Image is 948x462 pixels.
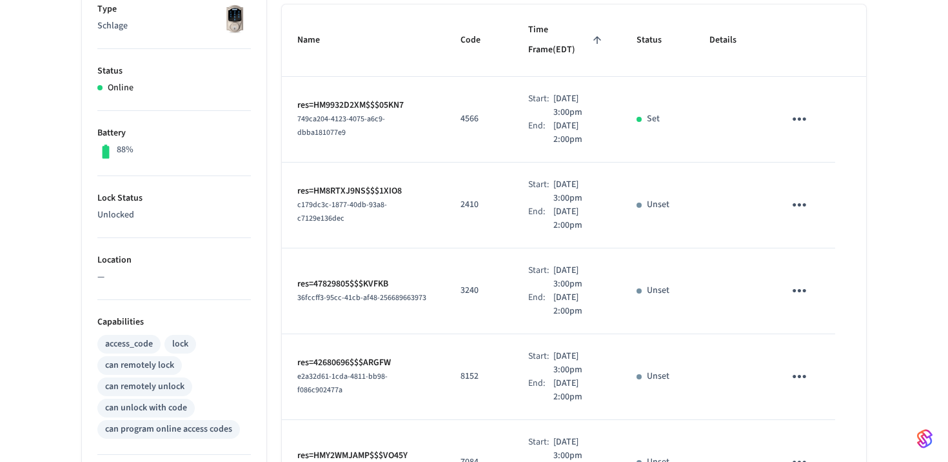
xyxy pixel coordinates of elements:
span: Details [709,30,753,50]
p: 2410 [460,198,497,212]
span: Status [637,30,678,50]
p: — [97,270,251,284]
p: Lock Status [97,192,251,205]
p: [DATE] 2:00pm [553,119,606,146]
p: res=HM9932D2XM$$$05KN7 [297,99,430,112]
span: e2a32d61-1cda-4811-bb98-f086c902477a [297,371,388,396]
p: res=42680696$$$ARGFW [297,356,430,370]
div: can remotely lock [105,359,174,372]
p: Unlocked [97,208,251,222]
p: 4566 [460,112,497,126]
p: Unset [647,370,669,383]
p: [DATE] 3:00pm [553,264,606,291]
p: Capabilities [97,316,251,329]
p: [DATE] 2:00pm [553,205,606,232]
span: c179dc3c-1877-40db-93a8-c7129e136dec [297,199,387,224]
p: Type [97,3,251,16]
p: 3240 [460,284,497,297]
p: Battery [97,126,251,140]
div: lock [172,337,188,351]
span: Name [297,30,337,50]
p: [DATE] 3:00pm [553,92,606,119]
span: 749ca204-4123-4075-a6c9-dbba181077e9 [297,114,385,138]
span: Code [460,30,497,50]
div: End: [528,205,553,232]
p: 8152 [460,370,497,383]
p: Set [647,112,660,126]
div: End: [528,291,553,318]
span: Time Frame(EDT) [528,20,606,61]
div: End: [528,119,553,146]
div: can program online access codes [105,423,232,436]
img: Schlage Sense Smart Deadbolt with Camelot Trim, Front [219,3,251,35]
div: can remotely unlock [105,380,184,394]
div: Start: [528,92,553,119]
img: SeamLogoGradient.69752ec5.svg [917,428,933,449]
p: Status [97,65,251,78]
p: Schlage [97,19,251,33]
div: Start: [528,178,553,205]
div: End: [528,377,553,404]
p: res=HM8RTXJ9NS$$$1XIO8 [297,185,430,198]
p: res=47829805$$$KVFKB [297,277,430,291]
p: Unset [647,284,669,297]
p: [DATE] 2:00pm [553,291,606,318]
p: Location [97,254,251,267]
p: 88% [117,143,133,157]
p: [DATE] 2:00pm [553,377,606,404]
p: [DATE] 3:00pm [553,178,606,205]
p: Online [108,81,133,95]
div: Start: [528,264,553,291]
p: [DATE] 3:00pm [553,350,606,377]
span: 36fccff3-95cc-41cb-af48-256689663973 [297,292,426,303]
div: access_code [105,337,153,351]
div: can unlock with code [105,401,187,415]
div: Start: [528,350,553,377]
p: Unset [647,198,669,212]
